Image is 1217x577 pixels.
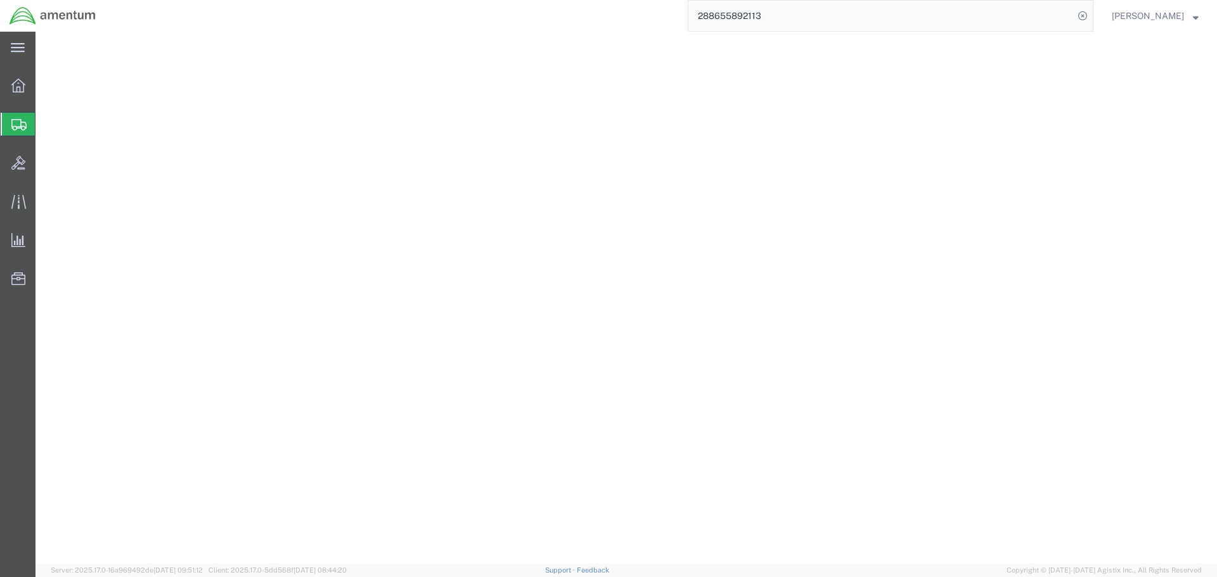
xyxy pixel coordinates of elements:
img: logo [9,6,96,25]
a: Feedback [577,566,609,574]
span: Client: 2025.17.0-5dd568f [209,566,347,574]
span: [DATE] 08:44:20 [293,566,347,574]
a: Support [545,566,577,574]
span: Copyright © [DATE]-[DATE] Agistix Inc., All Rights Reserved [1007,565,1202,576]
span: [DATE] 09:51:12 [153,566,203,574]
input: Search for shipment number, reference number [688,1,1074,31]
button: [PERSON_NAME] [1111,8,1199,23]
iframe: FS Legacy Container [35,32,1217,564]
span: Server: 2025.17.0-16a969492de [51,566,203,574]
span: Nick Riddle [1112,9,1184,23]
